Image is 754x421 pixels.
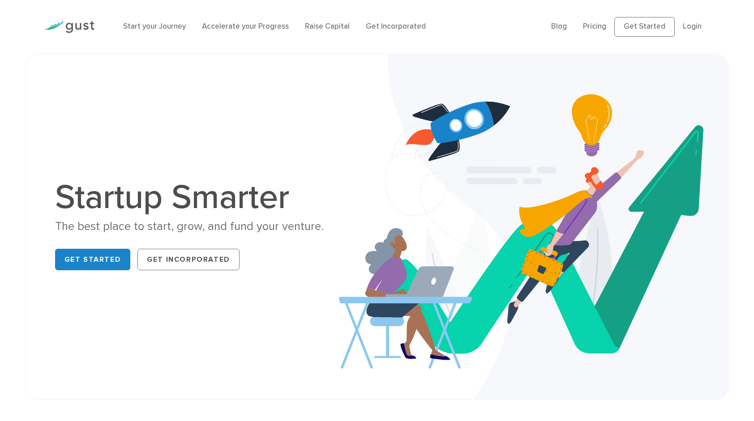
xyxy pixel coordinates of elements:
img: Gust Logo [44,21,94,33]
a: Start your Journey [123,22,186,31]
a: Get Started [55,249,131,270]
a: Pricing [583,22,606,31]
a: Raise Capital [305,22,350,31]
a: Get Incorporated [137,249,240,270]
a: Get Started [614,17,675,37]
a: Get Incorporated [366,22,426,31]
a: Blog [551,22,567,31]
img: Startup Smarter Hero [339,54,728,400]
a: Accelerate your Progress [202,22,289,31]
div: The best place to start, grow, and fund your venture. [55,219,364,234]
h1: Startup Smarter [55,180,364,214]
a: Login [683,22,702,31]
